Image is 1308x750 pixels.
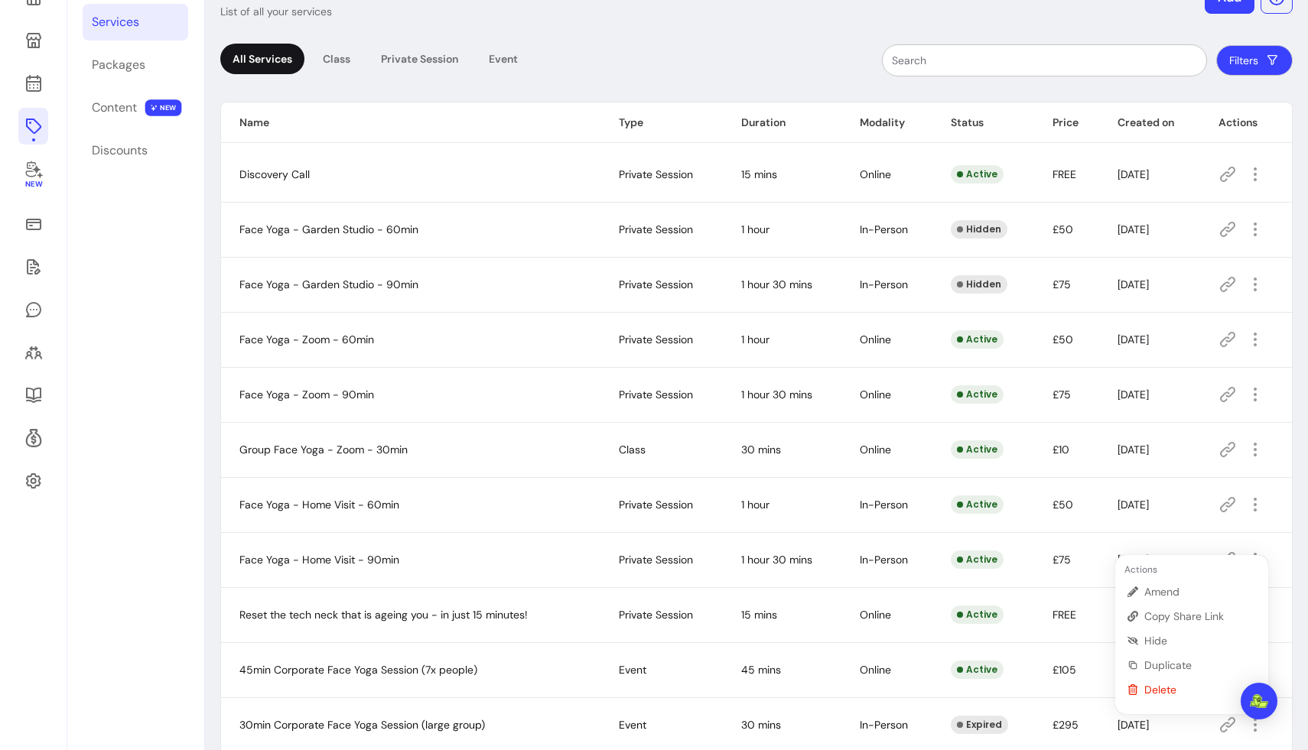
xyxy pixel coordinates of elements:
span: 1 hour [741,333,770,346]
span: Amend [1144,584,1256,599]
span: Hide [1144,633,1256,648]
span: In-Person [860,498,908,511]
a: Refer & Earn [18,420,48,456]
div: Active [951,495,1004,514]
div: Hidden [951,220,1007,239]
span: 1 hour [741,222,770,236]
span: £50 [1053,333,1073,346]
span: Face Yoga - Home Visit - 90min [239,553,399,567]
span: £295 [1053,718,1079,732]
span: Group Face Yoga - Zoom - 30min [239,443,408,456]
span: [DATE] [1118,388,1149,401]
span: Online [860,608,891,622]
a: Offerings [18,108,48,144]
button: Filters [1216,45,1293,76]
div: Active [951,165,1004,183]
span: 30 mins [741,718,781,732]
span: Face Yoga - Home Visit - 60min [239,498,399,511]
span: NEW [145,99,182,116]
div: Active [951,606,1004,624]
span: 1 hour 30 mins [741,553,812,567]
span: Event [619,663,646,677]
span: 30min Corporate Face Yoga Session (large group) [239,718,485,732]
span: Online [860,663,891,677]
a: Clients [18,334,48,371]
div: Discounts [92,141,148,160]
span: Face Yoga - Zoom - 90min [239,388,374,401]
div: Content [92,99,137,117]
div: Packages [92,56,145,74]
a: My Messages [18,291,48,328]
span: Face Yoga - Zoom - 60min [239,333,374,346]
th: Status [932,102,1034,143]
span: FREE [1053,608,1076,622]
span: Private Session [619,278,693,291]
a: Calendar [18,65,48,102]
span: New [24,180,41,190]
span: Private Session [619,608,693,622]
span: Private Session [619,167,693,181]
th: Price [1034,102,1098,143]
div: Active [951,385,1004,404]
span: £75 [1053,388,1071,401]
a: Settings [18,463,48,499]
span: £75 [1053,278,1071,291]
a: Services [83,4,188,41]
span: Reset the tech neck that is ageing you - in just 15 minutes! [239,608,528,622]
th: Created on [1099,102,1200,143]
span: Online [860,167,891,181]
span: Private Session [619,553,693,567]
a: Sales [18,206,48,242]
span: [DATE] [1118,718,1149,732]
span: 1 hour 30 mins [741,278,812,291]
a: Content [83,89,188,126]
th: Actions [1200,102,1292,143]
span: [DATE] [1118,498,1149,511]
span: Duplicate [1144,657,1256,673]
span: £10 [1053,443,1069,456]
div: Active [951,550,1004,569]
span: 1 hour [741,498,770,511]
span: 1 hour 30 mins [741,388,812,401]
span: 30 mins [741,443,781,456]
span: Private Session [619,498,693,511]
div: Hidden [951,275,1007,294]
span: [DATE] [1118,167,1149,181]
span: FREE [1053,167,1076,181]
th: Type [600,102,723,143]
span: [DATE] [1118,443,1149,456]
div: Active [951,330,1004,349]
a: My Co-Founder [18,151,48,200]
span: In-Person [860,718,908,732]
span: 45min Corporate Face Yoga Session (7x people) [239,663,477,677]
span: [DATE] [1118,278,1149,291]
span: In-Person [860,553,908,567]
span: £105 [1053,663,1076,677]
input: Search [892,53,1197,68]
span: £50 [1053,222,1073,236]
span: 15 mins [741,608,777,622]
span: 15 mins [741,167,777,181]
span: 45 mins [741,663,781,677]
a: Packages [83,47,188,83]
span: Face Yoga - Garden Studio - 60min [239,222,418,236]
span: £75 [1053,553,1071,567]
div: Private Session [369,44,470,74]
a: Resources [18,377,48,414]
div: All Services [220,44,304,74]
span: Face Yoga - Garden Studio - 90min [239,278,418,291]
th: Modality [841,102,932,143]
a: My Page [18,22,48,59]
span: Private Session [619,222,693,236]
a: Waivers [18,248,48,285]
span: Copy Share Link [1144,609,1256,624]
span: Online [860,388,891,401]
span: Actions [1121,563,1157,576]
span: In-Person [860,222,908,236]
span: Class [619,443,646,456]
span: Private Session [619,333,693,346]
div: Active [951,661,1004,679]
span: [DATE] [1118,553,1149,567]
span: [DATE] [1118,333,1149,346]
div: Class [311,44,363,74]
